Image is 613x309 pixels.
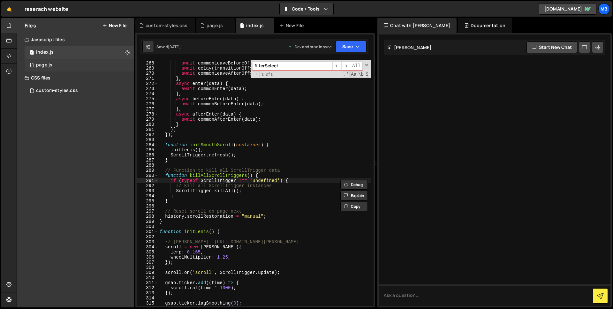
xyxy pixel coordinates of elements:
[253,71,260,77] span: Toggle Replace mode
[137,209,158,214] div: 297
[137,86,158,91] div: 273
[146,22,187,29] div: custom-styles.css
[137,137,158,142] div: 283
[137,142,158,147] div: 284
[288,44,332,49] div: Dev and prod in sync
[137,280,158,285] div: 311
[25,84,134,97] div: 10476/38631.css
[137,270,158,275] div: 309
[168,44,181,49] div: [DATE]
[137,127,158,132] div: 281
[280,3,333,15] button: Code + Tools
[156,44,181,49] div: Saved
[137,178,158,183] div: 291
[332,61,341,71] span: ​
[341,61,350,71] span: ​
[137,61,158,66] div: 268
[340,180,368,190] button: Debug
[137,71,158,76] div: 270
[137,117,158,122] div: 279
[365,71,369,78] span: Search In Selection
[137,122,158,127] div: 280
[30,50,34,56] span: 1
[137,245,158,250] div: 304
[137,193,158,199] div: 294
[25,5,69,13] div: reserach website
[25,46,134,59] div: 10476/23765.js
[137,255,158,260] div: 306
[30,63,34,68] span: 1
[137,66,158,71] div: 269
[252,61,332,71] input: Search for
[340,202,368,211] button: Copy
[137,163,158,168] div: 288
[17,33,134,46] div: Javascript files
[137,301,158,306] div: 315
[246,22,264,29] div: index.js
[137,173,158,178] div: 290
[1,1,17,17] a: 🤙
[137,168,158,173] div: 289
[137,153,158,158] div: 286
[137,219,158,224] div: 299
[137,234,158,239] div: 302
[358,71,364,78] span: Whole Word Search
[36,49,54,55] div: index.js
[137,229,158,234] div: 301
[137,183,158,188] div: 292
[102,23,126,28] button: New File
[137,260,158,265] div: 307
[137,199,158,204] div: 295
[137,239,158,245] div: 303
[36,88,78,94] div: custom-styles.css
[137,296,158,301] div: 314
[336,41,367,52] button: Save
[539,3,596,15] a: [DOMAIN_NAME]
[137,81,158,86] div: 272
[279,22,306,29] div: New File
[137,107,158,112] div: 277
[137,265,158,270] div: 308
[137,224,158,229] div: 300
[137,290,158,296] div: 313
[350,71,357,78] span: CaseSensitive Search
[25,59,134,72] div: 10476/23772.js
[137,204,158,209] div: 296
[137,132,158,137] div: 282
[207,22,223,29] div: page.js
[137,91,158,96] div: 274
[137,250,158,255] div: 305
[377,18,457,33] div: Chat with [PERSON_NAME]
[343,71,350,78] span: RegExp Search
[137,96,158,102] div: 275
[526,41,577,53] button: Start new chat
[458,18,512,33] div: Documentation
[17,72,134,84] div: CSS files
[137,102,158,107] div: 276
[137,285,158,290] div: 312
[137,188,158,193] div: 293
[36,62,52,68] div: page.js
[137,214,158,219] div: 298
[137,112,158,117] div: 278
[25,22,36,29] h2: Files
[137,147,158,153] div: 285
[260,72,276,77] span: 0 of 0
[387,44,431,50] h2: [PERSON_NAME]
[137,275,158,280] div: 310
[598,3,610,15] a: MB
[350,61,363,71] span: Alt-Enter
[137,158,158,163] div: 287
[340,191,368,200] button: Explain
[137,76,158,81] div: 271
